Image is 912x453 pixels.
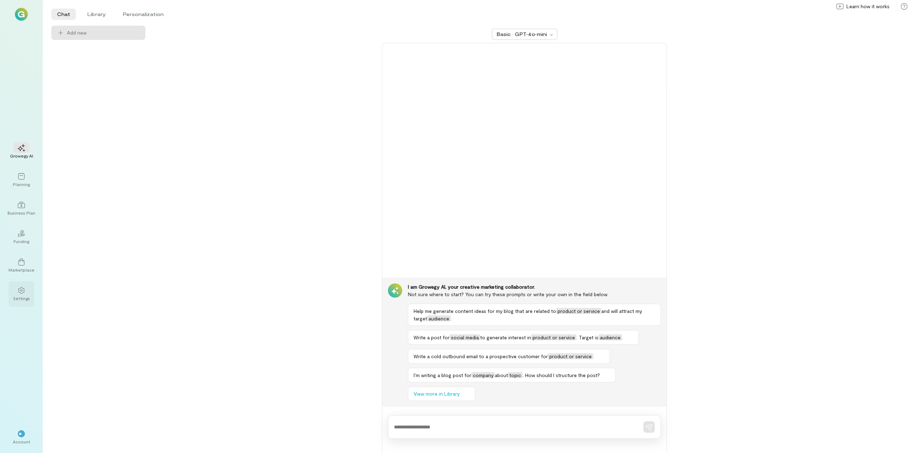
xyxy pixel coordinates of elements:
[13,181,30,187] div: Planning
[408,283,661,290] div: I am Growegy AI, your creative marketing collaborator.
[414,372,471,378] span: I’m writing a blog post for
[622,334,623,340] span: .
[82,9,112,20] li: Library
[414,390,460,397] span: View more in Library
[495,372,508,378] span: about
[846,3,890,10] span: Learn how it works
[9,167,34,193] a: Planning
[427,315,451,321] span: audience
[450,334,480,340] span: social media
[67,29,140,36] span: Add new
[408,290,661,298] div: Not sure where to start? You can try these prompts or write your own in the field below.
[576,334,598,340] span: . Target is
[531,334,576,340] span: product or service
[471,372,495,378] span: company
[9,196,34,221] a: Business Plan
[408,368,616,382] button: I’m writing a blog post forcompanyabouttopic. How should I structure the post?
[598,334,622,340] span: audience
[556,308,601,314] span: product or service
[13,295,30,301] div: Settings
[9,224,34,250] a: Funding
[9,253,34,278] a: Marketplace
[593,353,594,359] span: .
[414,353,548,359] span: Write a cold outbound email to a prospective customer for
[548,353,593,359] span: product or service
[51,9,76,20] li: Chat
[10,153,33,159] div: Growegy AI
[14,238,29,244] div: Funding
[497,31,548,38] div: Basic · GPT‑4o‑mini
[508,372,523,378] span: topic
[414,308,556,314] span: Help me generate content ideas for my blog that are related to
[408,330,639,345] button: Write a post forsocial mediato generate interest inproduct or service. Target isaudience.
[480,334,531,340] span: to generate interest in
[523,372,600,378] span: . How should I structure the post?
[408,387,475,401] button: View more in Library
[7,210,35,216] div: Business Plan
[117,9,169,20] li: Personalization
[408,304,661,326] button: Help me generate content ideas for my blog that are related toproduct or serviceand will attract ...
[9,267,35,273] div: Marketplace
[13,439,30,444] div: Account
[451,315,452,321] span: .
[9,281,34,307] a: Settings
[9,139,34,164] a: Growegy AI
[414,334,450,340] span: Write a post for
[408,349,610,364] button: Write a cold outbound email to a prospective customer forproduct or service.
